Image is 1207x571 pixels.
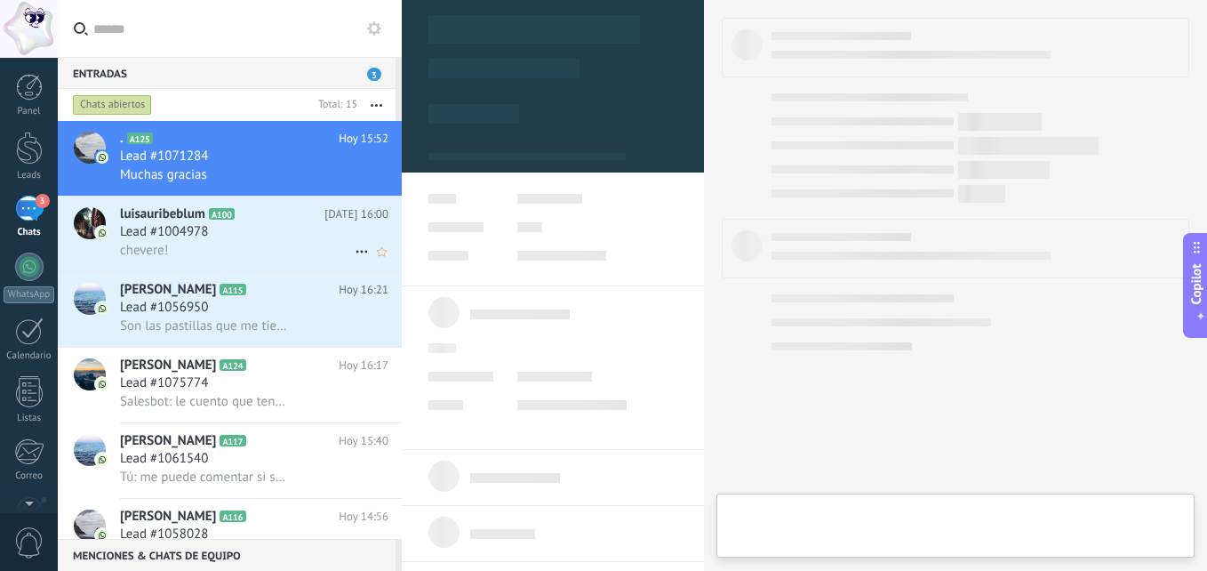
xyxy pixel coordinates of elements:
[120,223,208,241] span: Lead #1004978
[96,529,108,542] img: icon
[120,318,291,334] span: Son las pastillas que me tienen drogada
[357,89,396,121] button: Más
[120,242,168,259] span: chevere!
[311,96,357,114] div: Total: 15
[120,281,216,299] span: [PERSON_NAME]
[96,151,108,164] img: icon
[96,302,108,315] img: icon
[58,348,402,422] a: avataricon[PERSON_NAME]A124Hoy 16:17Lead #1075774Salesbot: le cuento que tengo turnos para el [DA...
[220,359,245,371] span: A124
[220,284,245,295] span: A115
[209,208,235,220] span: A100
[120,393,291,410] span: Salesbot: le cuento que tengo turnos para el [DATE] desea?
[4,106,55,117] div: Panel
[367,68,381,81] span: 3
[120,432,216,450] span: [PERSON_NAME]
[4,413,55,424] div: Listas
[4,470,55,482] div: Correo
[339,281,388,299] span: Hoy 16:21
[96,378,108,390] img: icon
[220,435,245,446] span: A117
[339,130,388,148] span: Hoy 15:52
[120,357,216,374] span: [PERSON_NAME]
[339,508,388,526] span: Hoy 14:56
[58,272,402,347] a: avataricon[PERSON_NAME]A115Hoy 16:21Lead #1056950Son las pastillas que me tienen drogada
[58,57,396,89] div: Entradas
[96,454,108,466] img: icon
[73,94,152,116] div: Chats abiertos
[4,170,55,181] div: Leads
[120,508,216,526] span: [PERSON_NAME]
[120,148,208,165] span: Lead #1071284
[4,286,54,303] div: WhatsApp
[58,423,402,498] a: avataricon[PERSON_NAME]A117Hoy 15:40Lead #1061540Tú: me puede comentar si se a realizado exámenes...
[339,432,388,450] span: Hoy 15:40
[120,130,124,148] span: .
[220,511,245,522] span: A116
[58,197,402,271] a: avatariconluisauribeblumA100[DATE] 16:00Lead #1004978chevere!
[324,205,388,223] span: [DATE] 16:00
[120,299,208,317] span: Lead #1056950
[96,227,108,239] img: icon
[339,357,388,374] span: Hoy 16:17
[120,526,208,543] span: Lead #1058028
[4,227,55,238] div: Chats
[127,133,153,144] span: A125
[120,166,207,183] span: Muchas gracias
[58,539,396,571] div: Menciones & Chats de equipo
[4,350,55,362] div: Calendario
[36,194,50,208] span: 3
[120,374,208,392] span: Lead #1075774
[120,205,205,223] span: luisauribeblum
[58,121,402,196] a: avataricon.A125Hoy 15:52Lead #1071284Muchas gracias
[120,469,291,486] span: Tú: me puede comentar si se a realizado exámenes últimamente?
[120,450,208,468] span: Lead #1061540
[1187,264,1205,305] span: Copilot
